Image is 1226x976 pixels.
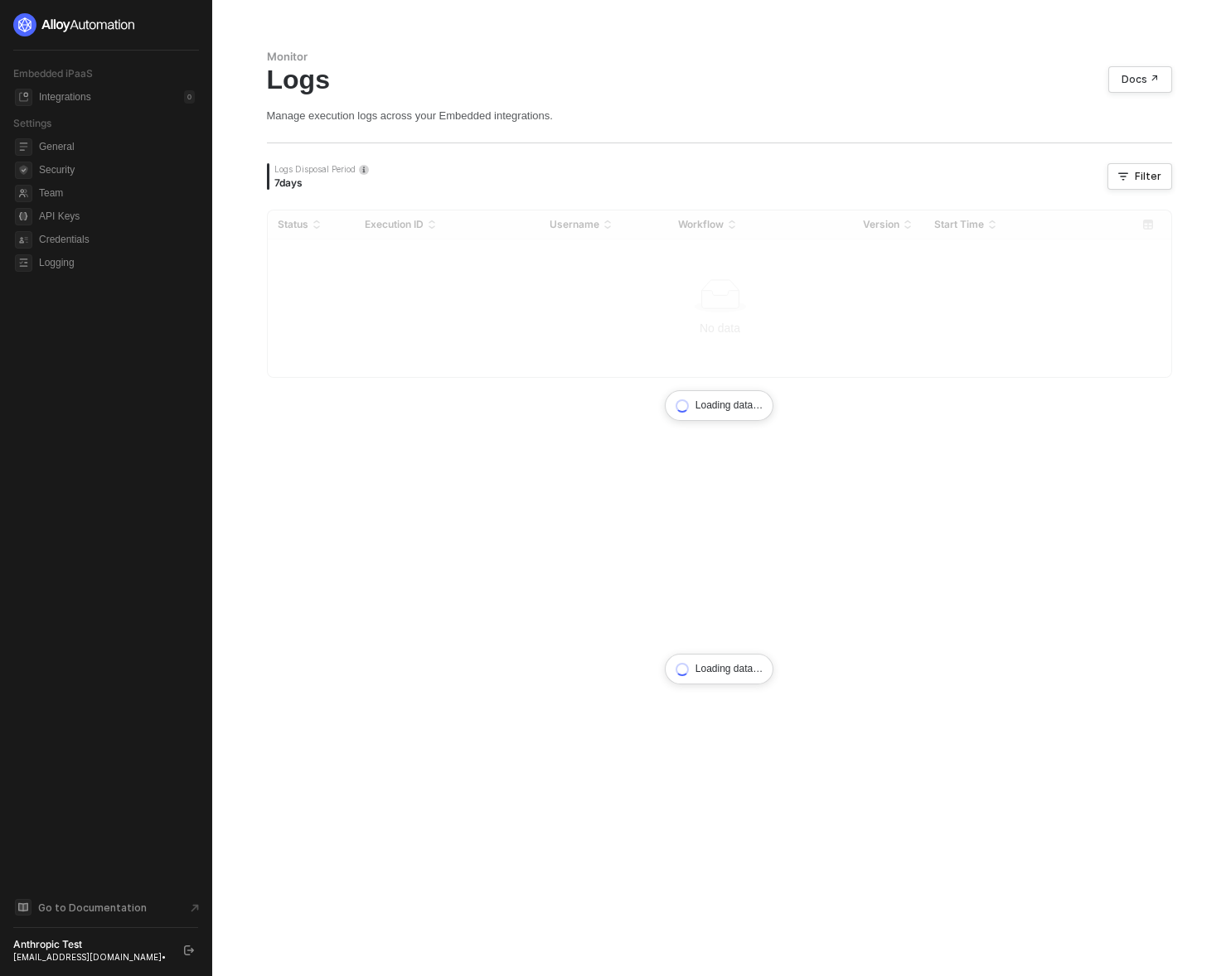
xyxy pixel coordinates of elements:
[39,137,195,157] span: General
[274,163,369,175] div: Logs Disposal Period
[267,109,1172,123] div: Manage execution logs across your Embedded integrations.
[15,162,32,179] span: security
[1107,163,1172,190] button: Filter
[184,90,195,104] div: 0
[39,183,195,203] span: Team
[13,117,51,129] span: Settings
[13,938,169,951] div: Anthropic Test
[39,230,195,249] span: Credentials
[15,185,32,202] span: team
[13,13,136,36] img: logo
[13,951,169,963] div: [EMAIL_ADDRESS][DOMAIN_NAME] •
[15,231,32,249] span: credentials
[267,50,1172,64] div: Monitor
[39,160,195,180] span: Security
[13,897,199,917] a: Knowledge Base
[1108,66,1172,93] a: Docs ↗
[39,253,195,273] span: Logging
[665,390,773,421] div: Loading data…
[267,64,1172,95] div: Logs
[39,90,91,104] div: Integrations
[665,654,773,684] div: Loading data…
[184,945,194,955] span: logout
[274,176,369,190] div: 7 days
[15,899,31,916] span: documentation
[13,67,93,80] span: Embedded iPaaS
[1135,170,1161,183] div: Filter
[15,254,32,272] span: logging
[187,900,203,916] span: document-arrow
[38,901,147,915] span: Go to Documentation
[13,13,198,36] a: logo
[15,89,32,106] span: integrations
[1122,73,1159,86] div: Docs ↗
[15,138,32,156] span: general
[15,208,32,225] span: api-key
[39,206,195,226] span: API Keys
